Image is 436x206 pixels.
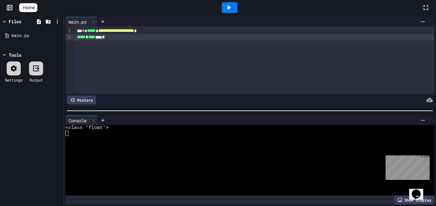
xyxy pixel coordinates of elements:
div: Files [9,18,21,25]
div: History [67,96,96,104]
div: main.py [11,32,61,39]
span: <class 'float'> [65,125,109,131]
div: Tools [9,52,21,58]
div: Chat with us now!Close [3,3,44,40]
div: main.py [65,17,98,26]
div: Output [29,77,43,83]
div: Show display [394,195,434,204]
a: Home [19,3,37,12]
iframe: chat widget [383,153,430,180]
div: Console [65,117,90,124]
iframe: chat widget [409,181,430,200]
span: Home [23,4,35,11]
div: 1 [65,28,72,34]
div: main.py [65,18,90,25]
div: Settings [5,77,23,83]
div: Console [65,116,98,125]
div: 2 [65,34,72,40]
